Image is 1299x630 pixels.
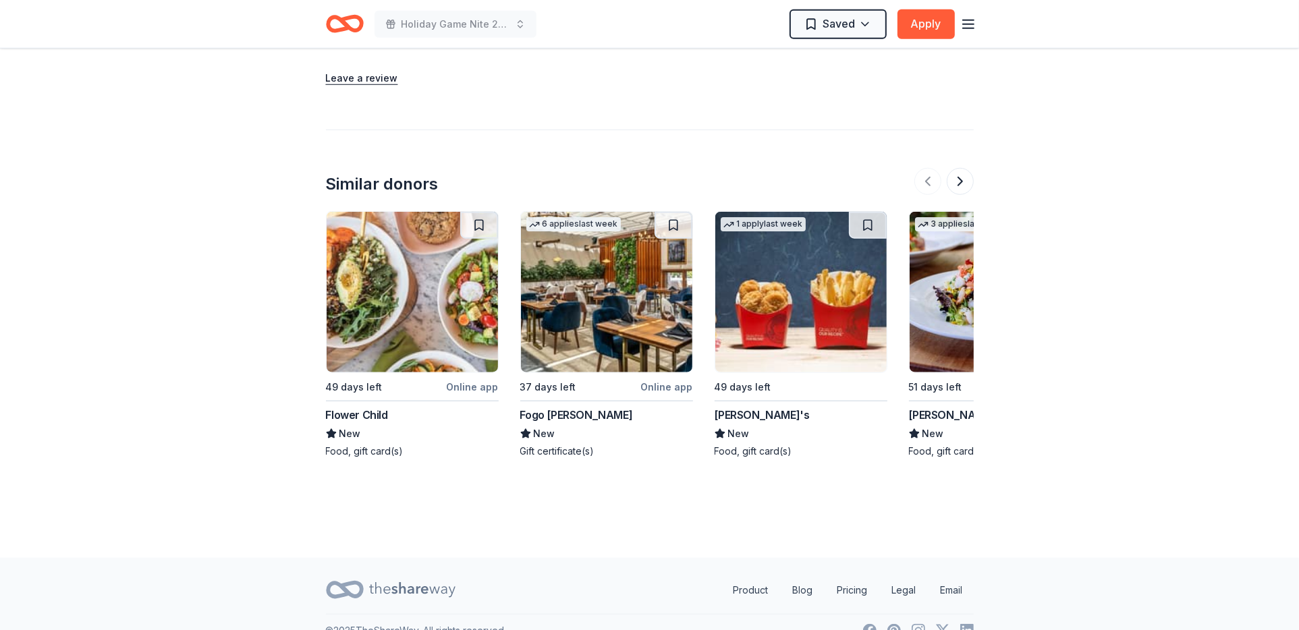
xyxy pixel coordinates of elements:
[520,407,633,423] div: Fogo [PERSON_NAME]
[447,378,499,395] div: Online app
[881,577,927,604] a: Legal
[326,70,398,86] button: Leave a review
[728,426,750,442] span: New
[520,211,693,458] a: Image for Fogo de Chao6 applieslast week37 days leftOnline appFogo [PERSON_NAME]NewGift certifica...
[326,379,383,395] div: 49 days left
[402,16,509,32] span: Holiday Game Nite 2025
[520,379,576,395] div: 37 days left
[790,9,887,39] button: Saved
[715,445,887,458] div: Food, gift card(s)
[782,577,824,604] a: Blog
[326,211,499,458] a: Image for Flower Child49 days leftOnline appFlower ChildNewFood, gift card(s)
[910,212,1081,372] img: Image for Cameron Mitchell Restaurants
[922,426,944,442] span: New
[326,445,499,458] div: Food, gift card(s)
[326,173,439,195] div: Similar donors
[326,8,364,40] a: Home
[715,379,771,395] div: 49 days left
[897,9,955,39] button: Apply
[909,211,1082,458] a: Image for Cameron Mitchell Restaurants3 applieslast week51 days leftOnline app[PERSON_NAME] Resta...
[930,577,974,604] a: Email
[715,407,810,423] div: [PERSON_NAME]'s
[909,445,1082,458] div: Food, gift card(s)
[327,212,498,372] img: Image for Flower Child
[526,217,621,231] div: 6 applies last week
[326,407,388,423] div: Flower Child
[641,378,693,395] div: Online app
[520,445,693,458] div: Gift certificate(s)
[723,577,974,604] nav: quick links
[339,426,361,442] span: New
[909,379,962,395] div: 51 days left
[909,407,1059,423] div: [PERSON_NAME] Restaurants
[915,217,1010,231] div: 3 applies last week
[721,217,806,231] div: 1 apply last week
[823,15,856,32] span: Saved
[723,577,779,604] a: Product
[375,11,536,38] button: Holiday Game Nite 2025
[715,211,887,458] a: Image for Wendy's1 applylast week49 days left[PERSON_NAME]'sNewFood, gift card(s)
[827,577,879,604] a: Pricing
[715,212,887,372] img: Image for Wendy's
[534,426,555,442] span: New
[521,212,692,372] img: Image for Fogo de Chao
